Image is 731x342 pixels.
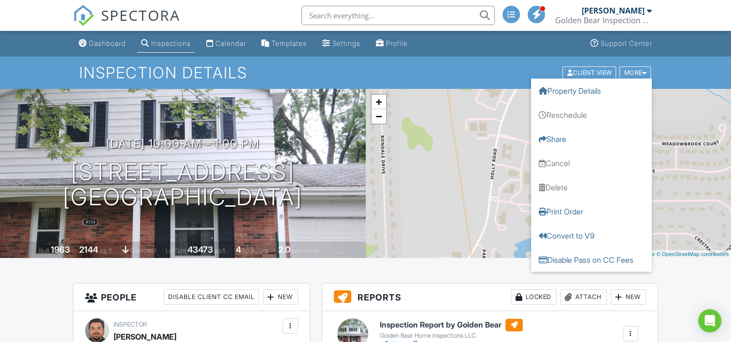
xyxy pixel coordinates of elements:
[531,199,652,223] a: Print Order
[187,244,213,255] div: 43473
[698,309,721,332] div: Open Intercom Messenger
[292,247,319,254] span: bathrooms
[531,175,652,199] a: Delete
[73,13,180,33] a: SPECTORA
[531,151,652,175] a: Cancel
[278,244,290,255] div: 2.0
[601,39,652,47] div: Support Center
[609,250,731,258] div: |
[51,244,70,255] div: 1963
[611,289,646,305] div: New
[215,39,246,47] div: Calendar
[73,284,309,311] h3: People
[79,64,652,81] h1: Inspection Details
[531,78,652,102] a: Property Details
[511,289,557,305] div: Locked
[100,247,113,254] span: sq. ft.
[258,35,311,53] a: Templates
[560,289,607,305] div: Attach
[202,35,250,53] a: Calendar
[101,5,180,25] span: SPECTORA
[137,35,195,53] a: Inspections
[236,244,241,255] div: 4
[555,15,652,25] div: Golden Bear Inspection Group
[318,35,364,53] a: Settings
[372,109,386,124] a: Zoom out
[380,319,523,331] h6: Inspection Report by Golden Bear
[332,39,360,47] div: Settings
[272,39,307,47] div: Templates
[372,35,412,53] a: Profile
[657,251,729,257] a: © OpenStreetMap contributors
[89,39,126,47] div: Dashboard
[263,289,298,305] div: New
[164,289,259,305] div: Disable Client CC Email
[531,247,652,271] a: Disable Pass on CC Fees
[582,6,645,15] div: [PERSON_NAME]
[531,127,652,151] a: Share
[531,102,652,127] a: Reschedule
[372,95,386,109] a: Zoom in
[380,332,523,340] div: Golden Bear Home Inspections LLC
[75,35,129,53] a: Dashboard
[73,5,94,26] img: The Best Home Inspection Software - Spectora
[386,39,408,47] div: Profile
[114,321,147,328] span: Inspector
[619,66,651,79] div: More
[151,39,191,47] div: Inspections
[301,6,495,25] input: Search everything...
[166,247,186,254] span: Lot Size
[63,159,302,211] h1: [STREET_ADDRESS] [GEOGRAPHIC_DATA]
[587,35,656,53] a: Support Center
[531,223,652,247] a: Convert to V9
[39,247,49,254] span: Built
[79,244,98,255] div: 2144
[106,137,259,150] h3: [DATE] 10:00 am - 1:00 pm
[215,247,227,254] span: sq.ft.
[322,284,658,311] h3: Reports
[243,247,269,254] span: bedrooms
[562,66,616,79] div: Client View
[130,247,157,254] span: basement
[380,319,523,340] a: Inspection Report by Golden Bear Golden Bear Home Inspections LLC
[561,69,618,76] a: Client View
